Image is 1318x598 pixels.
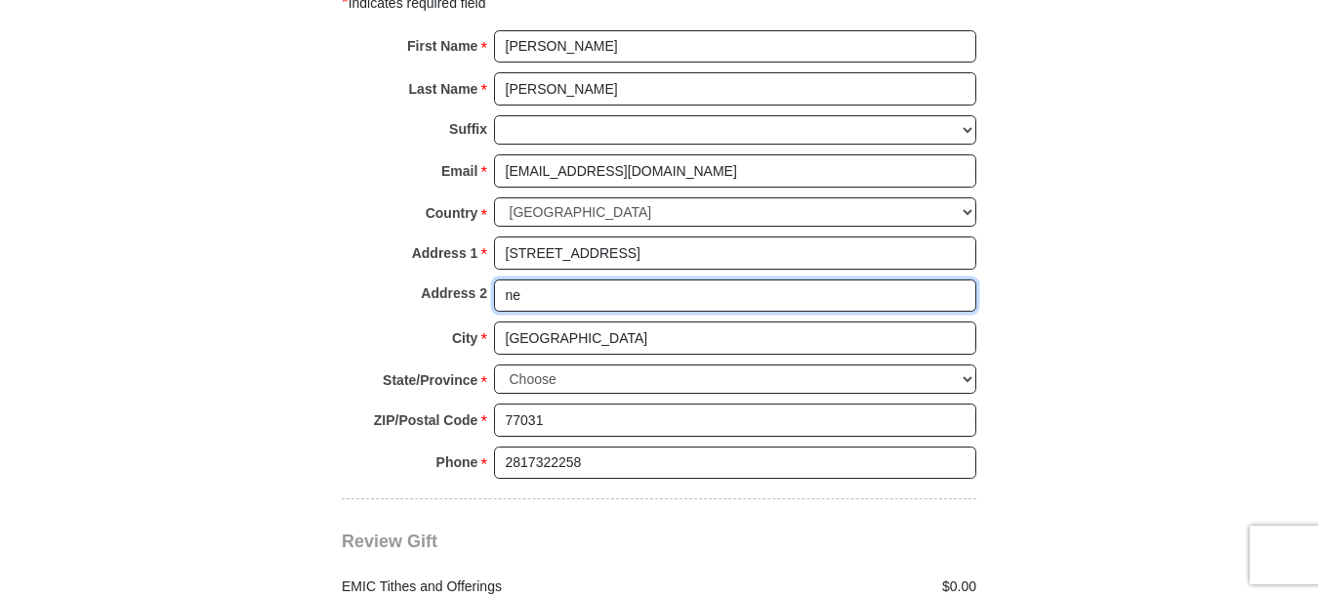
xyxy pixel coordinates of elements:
span: Review Gift [342,532,437,551]
strong: ZIP/Postal Code [374,406,478,434]
strong: Last Name [409,75,478,103]
strong: City [452,324,477,352]
strong: Country [426,199,478,227]
strong: Phone [436,448,478,476]
div: $0.00 [659,577,987,597]
strong: State/Province [383,366,477,394]
strong: Address 1 [412,239,478,267]
strong: Suffix [449,115,487,143]
strong: First Name [407,32,477,60]
strong: Address 2 [421,279,487,307]
strong: Email [441,157,477,185]
div: EMIC Tithes and Offerings [332,577,660,597]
